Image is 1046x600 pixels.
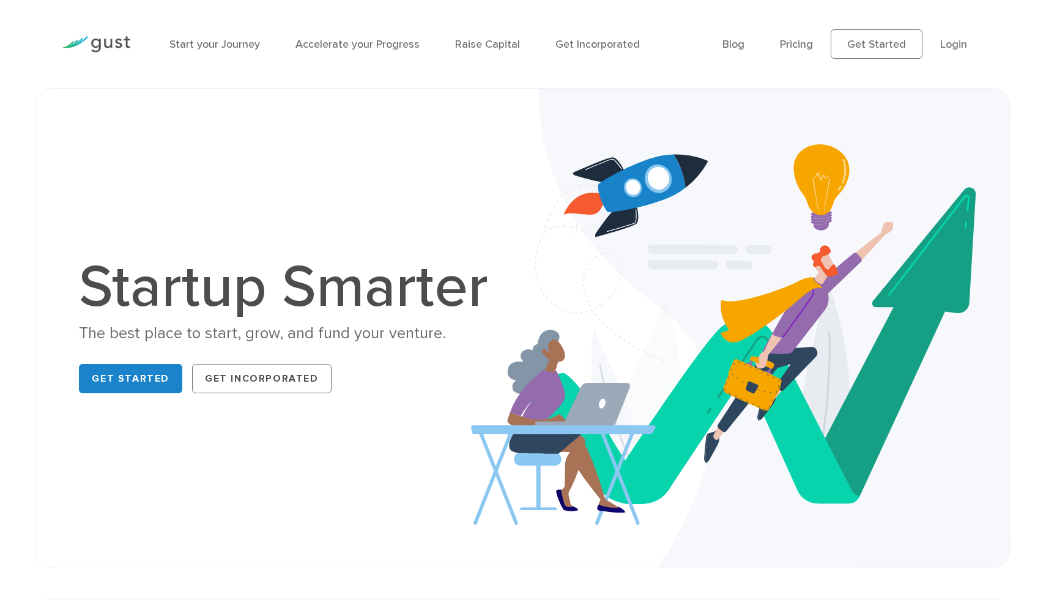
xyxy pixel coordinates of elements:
a: Get Started [831,29,922,59]
h1: Startup Smarter [79,258,501,317]
a: Login [940,38,967,51]
a: Accelerate your Progress [295,38,420,51]
a: Get Incorporated [192,364,332,393]
a: Get Started [79,364,182,393]
img: Gust Logo [62,36,130,53]
a: Get Incorporated [555,38,640,51]
div: The best place to start, grow, and fund your venture. [79,323,501,344]
a: Blog [722,38,744,51]
a: Start your Journey [169,38,260,51]
a: Raise Capital [455,38,520,51]
a: Pricing [780,38,813,51]
img: Startup Smarter Hero [471,89,1010,568]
